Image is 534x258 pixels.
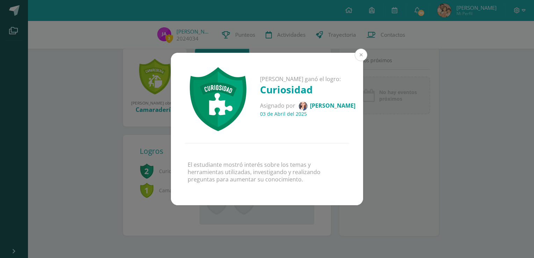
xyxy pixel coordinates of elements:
img: 1269c461b8cec3edaf02b5db40113aeb.png [299,102,308,110]
p: Asignado por [260,102,355,110]
h1: Curiosidad [260,83,355,96]
span: [PERSON_NAME] [310,102,355,109]
button: Close (Esc) [355,49,367,61]
p: El estudiante mostró interés sobre los temas y herramientas utilizadas, investigando y realizando... [188,161,346,183]
h4: 03 de Abril del 2025 [260,110,355,117]
p: [PERSON_NAME] ganó el logro: [260,76,355,83]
